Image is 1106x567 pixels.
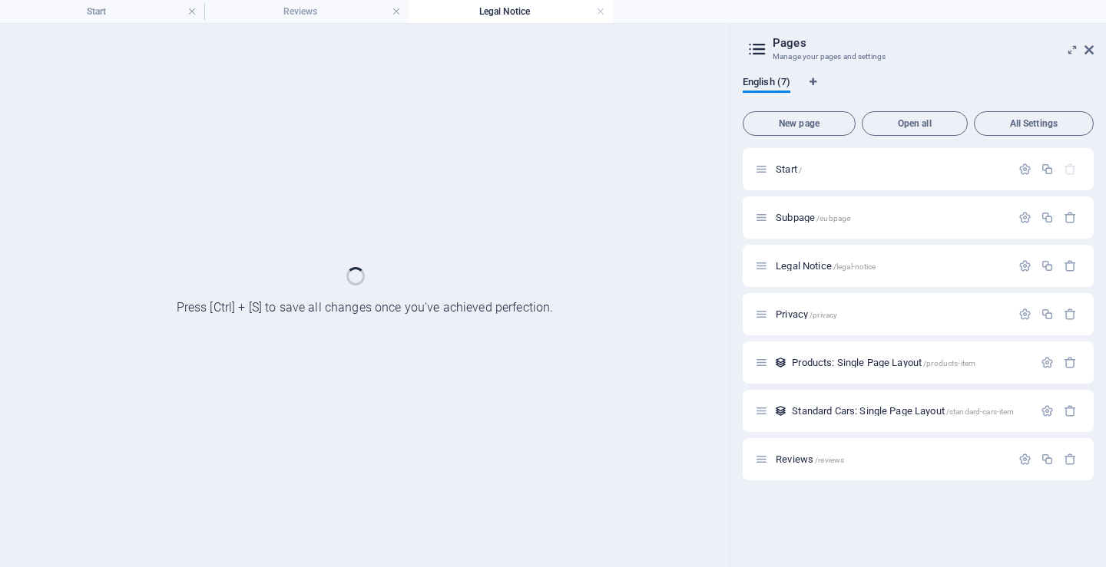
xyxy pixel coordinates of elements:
div: Products: Single Page Layout/products-item [787,358,1033,368]
div: Settings [1018,308,1031,321]
div: Remove [1064,259,1077,272]
div: Subpage/subpage [771,213,1011,223]
h4: Reviews [204,3,409,20]
div: Settings [1018,259,1031,272]
div: This layout is used as a template for all items (e.g. a blog post) of this collection. The conten... [774,356,787,369]
span: /legal-notice [833,262,876,271]
div: Language Tabs [743,76,1094,105]
span: Click to open page [776,453,844,465]
span: New page [750,119,849,128]
span: Click to open page [776,212,850,223]
div: Settings [1018,163,1031,176]
div: Reviews/reviews [771,454,1011,464]
div: Duplicate [1041,259,1054,272]
h4: Legal Notice [409,3,613,20]
h3: Manage your pages and settings [773,50,1063,64]
div: Duplicate [1041,308,1054,321]
div: Remove [1064,356,1077,369]
div: Duplicate [1041,453,1054,466]
div: Remove [1064,453,1077,466]
div: Legal Notice/legal-notice [771,261,1011,271]
span: Click to open page [776,163,802,175]
button: New page [743,111,856,136]
div: Remove [1064,211,1077,224]
span: Open all [869,119,961,128]
span: Click to open page [776,260,876,272]
div: Remove [1064,308,1077,321]
span: English (7) [743,73,790,94]
div: Settings [1018,453,1031,466]
div: This layout is used as a template for all items (e.g. a blog post) of this collection. The conten... [774,404,787,417]
div: Duplicate [1041,211,1054,224]
div: Remove [1064,404,1077,417]
div: The startpage cannot be deleted [1064,163,1077,176]
div: Settings [1018,211,1031,224]
div: Start/ [771,164,1011,174]
span: Click to open page [776,308,837,320]
h2: Pages [773,36,1094,50]
div: Privacy/privacy [771,309,1011,319]
span: /subpage [816,214,850,223]
div: Duplicate [1041,163,1054,176]
div: Standard Cars: Single Page Layout/standard-cars-item [787,406,1033,416]
span: /standard-cars-item [946,407,1015,416]
span: /privacy [810,311,837,319]
div: Settings [1041,404,1054,417]
div: Settings [1041,356,1054,369]
button: Open all [862,111,968,136]
span: Click to open page [792,405,1014,417]
span: All Settings [981,119,1087,128]
span: /products-item [923,359,975,368]
button: All Settings [974,111,1094,136]
span: /reviews [815,456,844,464]
span: Click to open page [792,357,975,368]
span: / [799,166,802,174]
